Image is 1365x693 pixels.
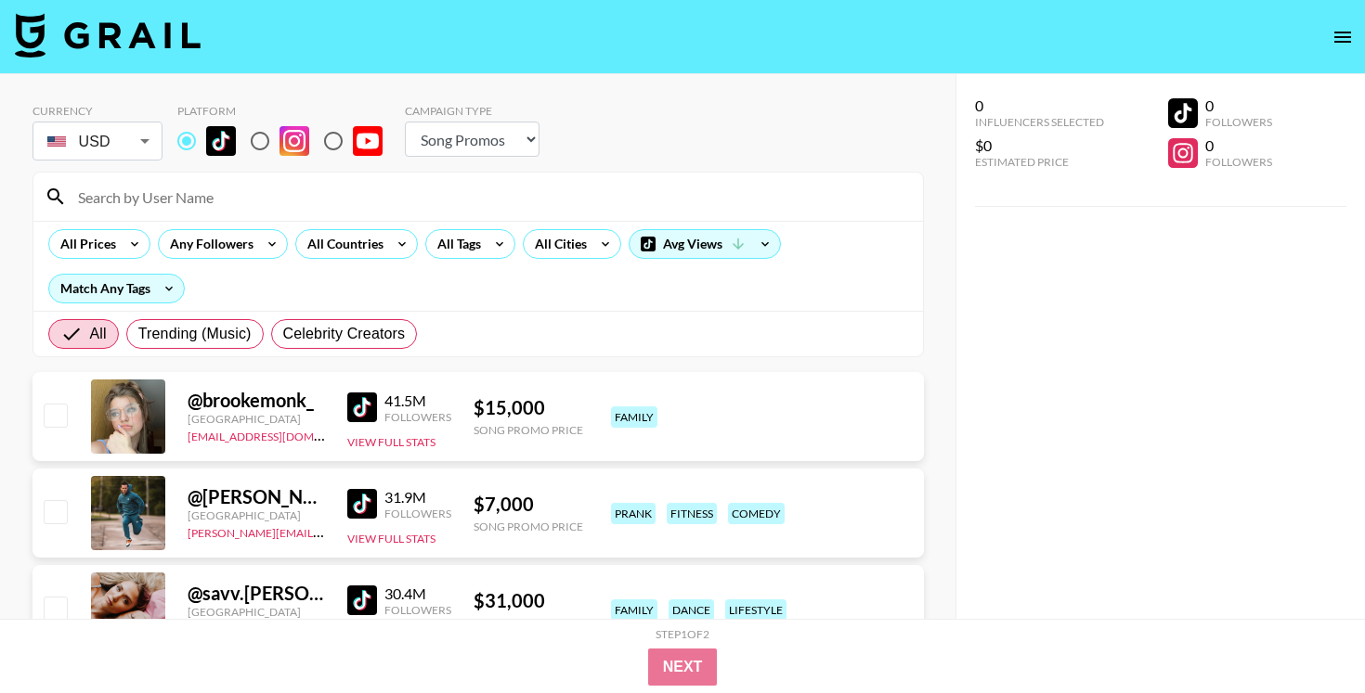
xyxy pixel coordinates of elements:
[1272,600,1343,671] iframe: Drift Widget Chat Controller
[188,522,462,540] a: [PERSON_NAME][EMAIL_ADDRESS][DOMAIN_NAME]
[648,648,718,686] button: Next
[524,230,591,258] div: All Cities
[49,275,184,302] div: Match Any Tags
[347,435,435,449] button: View Full Stats
[36,125,159,158] div: USD
[656,627,709,641] div: Step 1 of 2
[353,126,383,156] img: YouTube
[188,485,325,508] div: @ [PERSON_NAME].[PERSON_NAME]
[611,599,657,621] div: family
[347,489,377,519] img: TikTok
[630,230,780,258] div: Avg Views
[384,603,451,617] div: Followers
[188,582,325,605] div: @ savv.[PERSON_NAME]
[206,126,236,156] img: TikTok
[384,391,451,410] div: 41.5M
[347,532,435,545] button: View Full Stats
[611,503,656,524] div: prank
[188,605,325,619] div: [GEOGRAPHIC_DATA]
[67,182,912,212] input: Search by User Name
[1205,155,1272,169] div: Followers
[347,392,377,422] img: TikTok
[474,616,583,630] div: Song Promo Price
[1205,115,1272,129] div: Followers
[188,412,325,426] div: [GEOGRAPHIC_DATA]
[279,126,309,156] img: Instagram
[474,493,583,516] div: $ 7,000
[296,230,387,258] div: All Countries
[347,585,377,615] img: TikTok
[611,406,657,428] div: family
[159,230,257,258] div: Any Followers
[1205,136,1272,155] div: 0
[15,13,201,58] img: Grail Talent
[188,426,374,443] a: [EMAIL_ADDRESS][DOMAIN_NAME]
[474,423,583,437] div: Song Promo Price
[474,589,583,612] div: $ 31,000
[384,507,451,520] div: Followers
[384,410,451,424] div: Followers
[975,155,1104,169] div: Estimated Price
[975,115,1104,129] div: Influencers Selected
[49,230,120,258] div: All Prices
[138,323,252,345] span: Trending (Music)
[474,396,583,419] div: $ 15,000
[975,96,1104,115] div: 0
[188,389,325,412] div: @ brookemonk_
[32,104,162,118] div: Currency
[384,584,451,603] div: 30.4M
[669,599,714,621] div: dance
[426,230,485,258] div: All Tags
[975,136,1104,155] div: $0
[90,323,107,345] span: All
[177,104,397,118] div: Platform
[667,503,717,524] div: fitness
[1205,96,1272,115] div: 0
[1324,19,1361,56] button: open drawer
[725,599,786,621] div: lifestyle
[384,488,451,507] div: 31.9M
[728,503,785,524] div: comedy
[474,520,583,533] div: Song Promo Price
[283,323,406,345] span: Celebrity Creators
[405,104,539,118] div: Campaign Type
[188,508,325,522] div: [GEOGRAPHIC_DATA]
